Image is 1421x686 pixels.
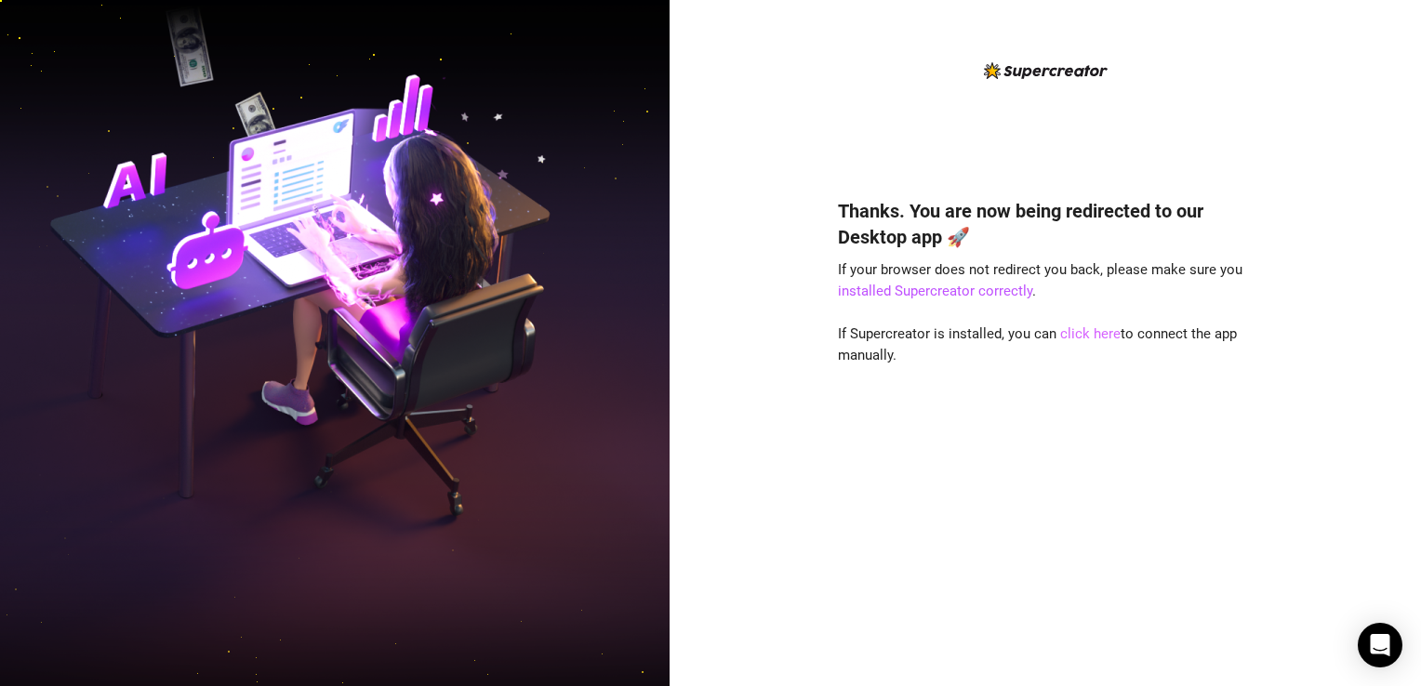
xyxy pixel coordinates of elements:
[984,62,1108,79] img: logo-BBDzfeDw.svg
[838,198,1253,250] h4: Thanks. You are now being redirected to our Desktop app 🚀
[838,325,1237,364] span: If Supercreator is installed, you can to connect the app manually.
[1060,325,1121,342] a: click here
[1358,623,1402,667] div: Open Intercom Messenger
[838,261,1242,300] span: If your browser does not redirect you back, please make sure you .
[838,283,1032,299] a: installed Supercreator correctly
